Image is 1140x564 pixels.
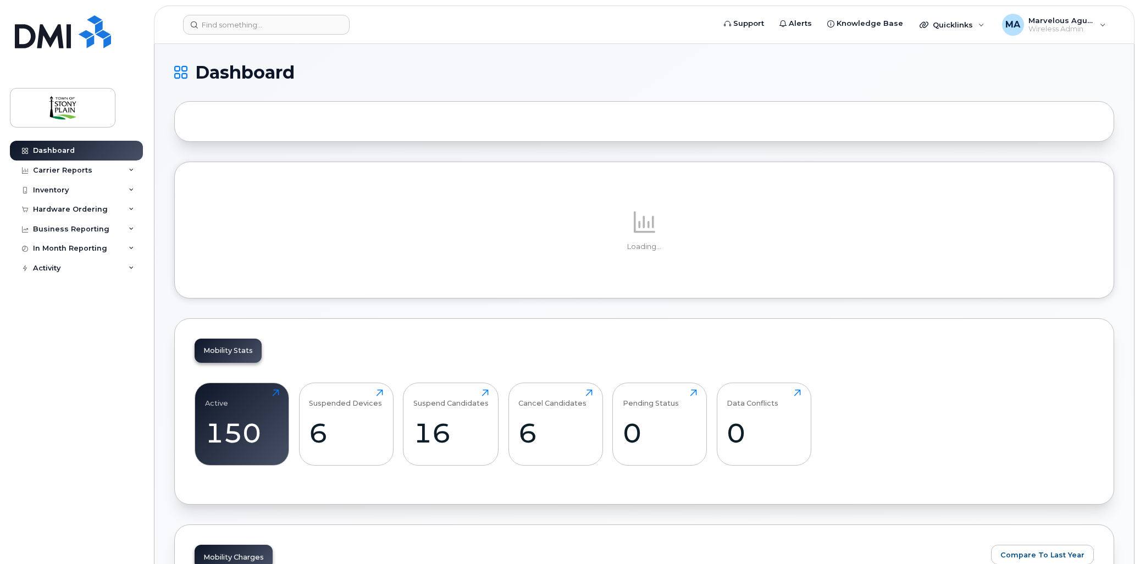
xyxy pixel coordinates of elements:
[623,389,697,460] a: Pending Status0
[1000,550,1084,560] span: Compare To Last Year
[623,389,679,407] div: Pending Status
[205,389,279,460] a: Active150
[727,389,778,407] div: Data Conflicts
[518,389,593,460] a: Cancel Candidates6
[205,417,279,449] div: 150
[195,64,295,81] span: Dashboard
[195,242,1094,252] p: Loading...
[518,389,586,407] div: Cancel Candidates
[727,389,801,460] a: Data Conflicts0
[309,417,383,449] div: 6
[623,417,697,449] div: 0
[518,417,593,449] div: 6
[413,389,489,460] a: Suspend Candidates16
[309,389,382,407] div: Suspended Devices
[727,417,801,449] div: 0
[309,389,383,460] a: Suspended Devices6
[413,417,489,449] div: 16
[413,389,489,407] div: Suspend Candidates
[205,389,228,407] div: Active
